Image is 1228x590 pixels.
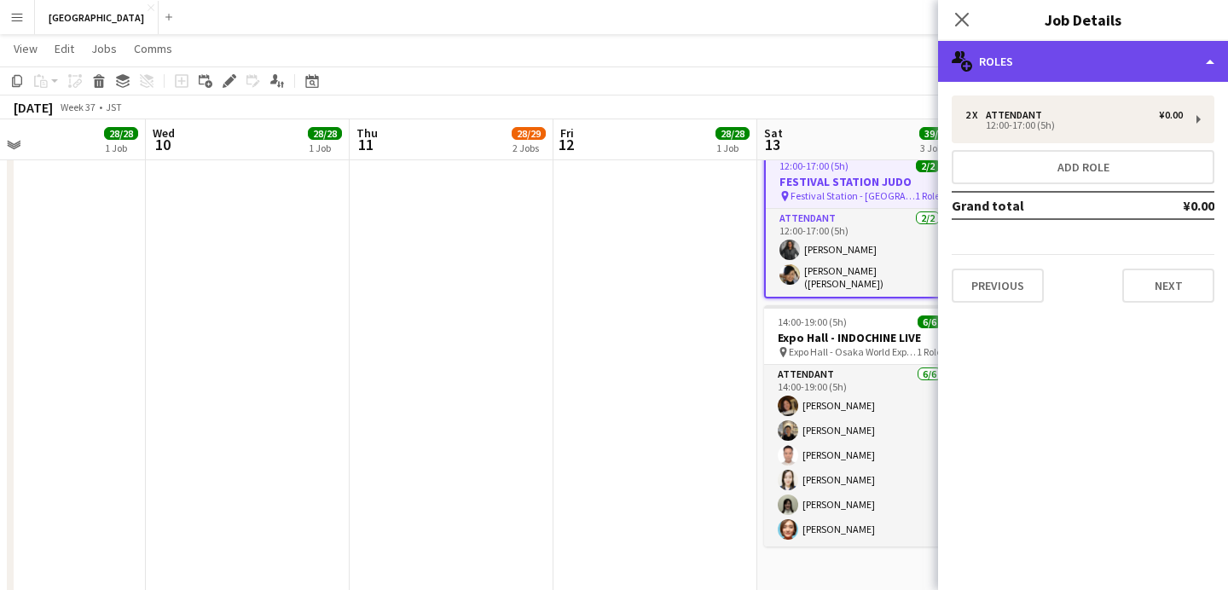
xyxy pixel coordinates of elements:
[14,41,38,56] span: View
[558,135,574,154] span: 12
[1159,109,1183,121] div: ¥0.00
[764,147,955,298] app-job-card: 12:00-17:00 (5h)2/2FESTIVAL STATION JUDO Festival Station - [GEOGRAPHIC_DATA] World Expo 20251 Ro...
[952,269,1044,303] button: Previous
[762,135,783,154] span: 13
[104,127,138,140] span: 28/28
[91,41,117,56] span: Jobs
[127,38,179,60] a: Comms
[14,99,53,116] div: [DATE]
[1133,192,1214,219] td: ¥0.00
[106,101,122,113] div: JST
[764,365,955,547] app-card-role: ATTENDANT6/614:00-19:00 (5h)[PERSON_NAME][PERSON_NAME][PERSON_NAME][PERSON_NAME][PERSON_NAME][PER...
[309,142,341,154] div: 1 Job
[84,38,124,60] a: Jobs
[764,330,955,345] h3: Expo Hall - INDOCHINE LIVE
[134,41,172,56] span: Comms
[915,189,940,202] span: 1 Role
[356,125,378,141] span: Thu
[789,345,917,358] span: Expo Hall - Osaka World Expo 2025
[778,315,847,328] span: 14:00-19:00 (5h)
[308,127,342,140] span: 28/28
[952,192,1133,219] td: Grand total
[35,1,159,34] button: [GEOGRAPHIC_DATA]
[153,125,175,141] span: Wed
[986,109,1049,121] div: ATTENDANT
[952,150,1214,184] button: Add role
[917,345,941,358] span: 1 Role
[105,142,137,154] div: 1 Job
[766,174,953,189] h3: FESTIVAL STATION JUDO
[916,159,940,172] span: 2/2
[512,127,546,140] span: 28/29
[354,135,378,154] span: 11
[791,189,915,202] span: Festival Station - [GEOGRAPHIC_DATA] World Expo 2025
[766,209,953,297] app-card-role: ATTENDANT2/212:00-17:00 (5h)[PERSON_NAME][PERSON_NAME]([PERSON_NAME])
[7,38,44,60] a: View
[938,9,1228,31] h3: Job Details
[56,101,99,113] span: Week 37
[920,142,953,154] div: 3 Jobs
[938,41,1228,82] div: Roles
[919,127,953,140] span: 39/39
[560,125,574,141] span: Fri
[1122,269,1214,303] button: Next
[918,315,941,328] span: 6/6
[965,109,986,121] div: 2 x
[150,135,175,154] span: 10
[513,142,545,154] div: 2 Jobs
[764,125,783,141] span: Sat
[48,38,81,60] a: Edit
[55,41,74,56] span: Edit
[715,127,750,140] span: 28/28
[965,121,1183,130] div: 12:00-17:00 (5h)
[764,305,955,547] app-job-card: 14:00-19:00 (5h)6/6Expo Hall - INDOCHINE LIVE Expo Hall - Osaka World Expo 20251 RoleATTENDANT6/6...
[779,159,849,172] span: 12:00-17:00 (5h)
[716,142,749,154] div: 1 Job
